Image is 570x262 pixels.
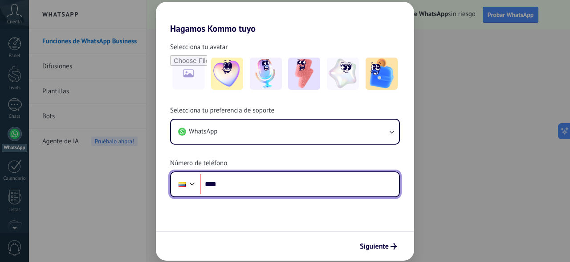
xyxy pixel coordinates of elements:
span: Selecciona tu avatar [170,43,228,52]
span: Selecciona tu preferencia de soporte [170,106,274,115]
img: -1.jpeg [211,58,243,90]
img: -4.jpeg [327,58,359,90]
div: Ecuador: + 593 [174,175,191,194]
button: Siguiente [356,239,401,254]
img: -3.jpeg [288,58,320,90]
span: WhatsApp [189,127,217,136]
span: Número de teléfono [170,159,227,168]
img: -2.jpeg [250,58,282,90]
img: -5.jpeg [366,58,398,90]
span: Siguiente [360,243,389,250]
button: WhatsApp [171,120,399,144]
h2: Hagamos Kommo tuyo [156,2,414,34]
